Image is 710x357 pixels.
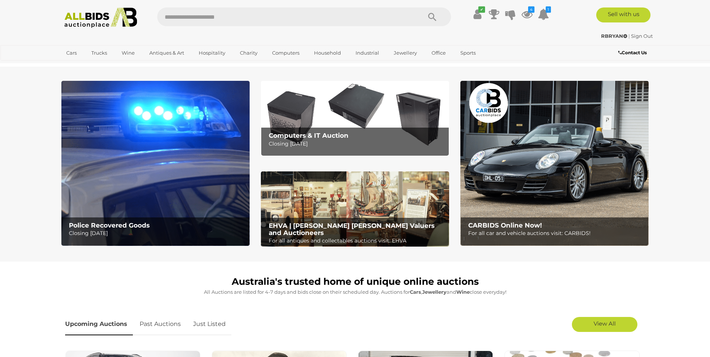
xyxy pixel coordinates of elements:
img: EHVA | Evans Hastings Valuers and Auctioneers [261,171,449,247]
span: | [628,33,630,39]
b: EHVA | [PERSON_NAME] [PERSON_NAME] Valuers and Auctioneers [269,222,435,237]
a: Trucks [86,47,112,59]
b: Contact Us [618,50,647,55]
a: Office [427,47,451,59]
a: ✔ [472,7,483,21]
i: 4 [528,6,534,13]
img: Police Recovered Goods [61,81,250,246]
img: Computers & IT Auction [261,81,449,156]
a: Industrial [351,47,384,59]
a: Computers [267,47,304,59]
p: Closing [DATE] [269,139,445,149]
a: 1 [538,7,549,21]
a: Contact Us [618,49,649,57]
a: Jewellery [389,47,422,59]
p: For all car and vehicle auctions visit: CARBIDS! [468,229,645,238]
i: 1 [546,6,551,13]
strong: RBRYAN [601,33,627,39]
a: Charity [235,47,262,59]
a: [GEOGRAPHIC_DATA] [61,59,124,71]
a: 4 [521,7,533,21]
a: Just Listed [188,313,231,335]
a: Sell with us [596,7,650,22]
span: View All [594,320,616,327]
b: Police Recovered Goods [69,222,150,229]
button: Search [414,7,451,26]
img: Allbids.com.au [60,7,141,28]
p: All Auctions are listed for 4-7 days and bids close on their scheduled day. Auctions for , and cl... [65,288,645,296]
a: EHVA | Evans Hastings Valuers and Auctioneers EHVA | [PERSON_NAME] [PERSON_NAME] Valuers and Auct... [261,171,449,247]
a: View All [572,317,637,332]
a: Wine [117,47,140,59]
a: Computers & IT Auction Computers & IT Auction Closing [DATE] [261,81,449,156]
a: Past Auctions [134,313,186,335]
a: Sports [455,47,481,59]
a: Sign Out [631,33,653,39]
p: For all antiques and collectables auctions visit: EHVA [269,236,445,245]
p: Closing [DATE] [69,229,245,238]
strong: Jewellery [422,289,447,295]
a: Police Recovered Goods Police Recovered Goods Closing [DATE] [61,81,250,246]
a: RBRYAN [601,33,628,39]
strong: Cars [410,289,421,295]
a: Household [309,47,346,59]
a: CARBIDS Online Now! CARBIDS Online Now! For all car and vehicle auctions visit: CARBIDS! [460,81,649,246]
strong: Wine [456,289,470,295]
a: Upcoming Auctions [65,313,133,335]
i: ✔ [478,6,485,13]
a: Hospitality [194,47,230,59]
h1: Australia's trusted home of unique online auctions [65,277,645,287]
a: Cars [61,47,82,59]
a: Antiques & Art [144,47,189,59]
b: Computers & IT Auction [269,132,348,139]
b: CARBIDS Online Now! [468,222,542,229]
img: CARBIDS Online Now! [460,81,649,246]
